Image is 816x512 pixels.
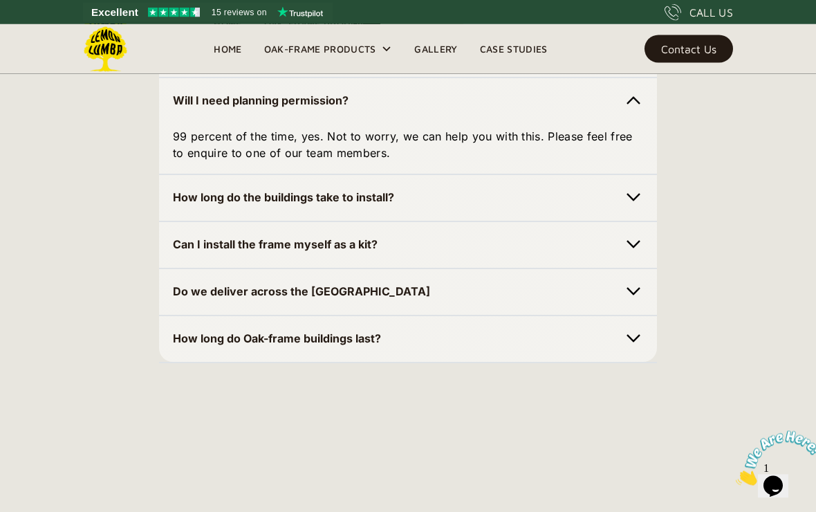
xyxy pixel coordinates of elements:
[624,329,643,349] img: Chevron
[253,24,404,74] div: Oak-Frame Products
[173,332,381,346] strong: How long do Oak-frame buildings last?
[624,235,643,255] img: Chevron
[624,188,643,208] img: Chevron
[212,4,267,21] span: 15 reviews on
[6,6,91,60] img: Chat attention grabber
[730,426,816,491] iframe: chat widget
[403,39,468,60] a: Gallery
[203,39,252,60] a: Home
[665,4,733,21] a: CALL US
[277,7,323,18] img: Trustpilot logo
[645,35,733,63] a: Contact Us
[91,4,138,21] span: Excellent
[689,4,733,21] div: CALL US
[173,238,378,252] strong: Can I install the frame myself as a kit?
[624,91,643,111] img: Chevron
[148,8,200,17] img: Trustpilot 4.5 stars
[624,282,643,302] img: Chevron
[83,3,333,22] a: See Lemon Lumba reviews on Trustpilot
[6,6,11,17] span: 1
[173,285,430,299] strong: Do we deliver across the [GEOGRAPHIC_DATA]
[661,44,716,54] div: Contact Us
[264,41,376,57] div: Oak-Frame Products
[173,191,394,205] strong: How long do the buildings take to install?
[469,39,559,60] a: Case Studies
[173,94,349,108] strong: Will I need planning permission?
[173,129,643,162] p: 99 percent of the time, yes. Not to worry, we can help you with this. Please feel free to enquire...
